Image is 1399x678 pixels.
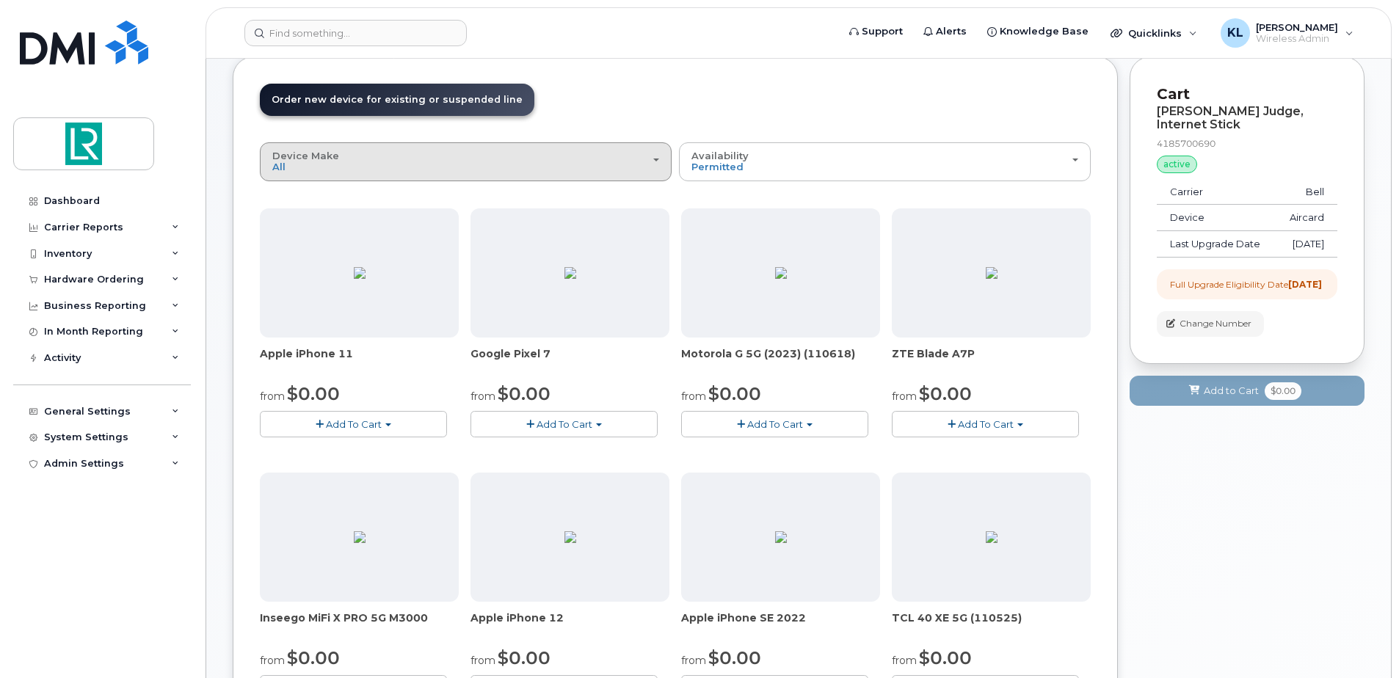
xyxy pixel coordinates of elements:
small: from [892,654,917,667]
span: Alerts [936,24,967,39]
span: Add To Cart [326,418,382,430]
span: $0.00 [919,647,972,668]
input: Find something... [244,20,467,46]
div: Quicklinks [1100,18,1207,48]
span: Wireless Admin [1256,33,1338,45]
button: Device Make All [260,142,672,181]
span: Device Make [272,150,339,161]
span: Permitted [691,161,744,172]
a: Alerts [913,17,977,46]
a: Knowledge Base [977,17,1099,46]
span: Support [862,24,903,39]
div: Full Upgrade Eligibility Date [1170,278,1322,291]
td: Last Upgrade Date [1157,231,1276,258]
span: All [272,161,286,172]
span: Availability [691,150,749,161]
span: $0.00 [708,647,761,668]
span: $0.00 [287,647,340,668]
span: KL [1227,24,1243,42]
img: 6709D0A1-B3B9-4967-B84F-AEC01C1082D5.png [986,267,998,279]
img: 322FC145-8B5A-4B07-B2AA-8E623E18EA37.png [354,531,366,543]
span: $0.00 [498,647,550,668]
td: Aircard [1276,205,1337,231]
div: ZTE Blade A7P [892,346,1091,376]
span: Quicklinks [1128,27,1182,39]
span: Change Number [1180,317,1251,330]
span: $0.00 [708,383,761,404]
img: 9F7363FB-6000-4CB1-B515-2FE2967D9AD8.png [986,531,998,543]
div: TCL 40 XE 5G (110525) [892,610,1091,640]
div: Apple iPhone 12 [470,610,669,640]
button: Change Number [1157,311,1264,337]
span: Order new device for existing or suspended line [272,94,523,105]
small: from [681,654,706,667]
span: Add To Cart [537,418,592,430]
small: from [260,390,285,403]
img: AF4DA5FD-11A1-4BAF-ABE4-653D70F8894A.png [775,531,787,543]
span: $0.00 [498,383,550,404]
span: Add To Cart [747,418,803,430]
img: 614CD7BB-8FC9-41C4-AB95-8E09463D3E2E.png [354,267,366,279]
td: [DATE] [1276,231,1337,258]
button: Add To Cart [681,411,868,437]
small: from [470,654,495,667]
img: 1443D5FA-3A15-46E0-AE8D-FB73F64838E5.png [564,531,576,543]
div: Kasey Ledet [1210,18,1364,48]
td: Device [1157,205,1276,231]
p: Cart [1157,84,1337,105]
span: Add to Cart [1204,384,1259,398]
span: Knowledge Base [1000,24,1089,39]
div: Apple iPhone 11 [260,346,459,376]
strong: [DATE] [1288,279,1322,290]
div: [PERSON_NAME] Judge, Internet Stick [1157,105,1337,131]
button: Add to Cart $0.00 [1130,376,1365,406]
span: Add To Cart [958,418,1014,430]
small: from [681,390,706,403]
img: 92118067-B144-40D3-8BEF-8873AE6B77B3.png [564,267,576,279]
small: from [260,654,285,667]
button: Availability Permitted [679,142,1091,181]
div: active [1157,156,1197,173]
a: Support [839,17,913,46]
button: Add To Cart [260,411,447,437]
div: Google Pixel 7 [470,346,669,376]
span: $0.00 [287,383,340,404]
td: Bell [1276,179,1337,205]
button: Add To Cart [470,411,658,437]
img: DEAD79D3-569E-4B67-8D1E-ADD0AB92AECD.png [775,267,787,279]
small: from [470,390,495,403]
small: from [892,390,917,403]
span: $0.00 [919,383,972,404]
span: [PERSON_NAME] [1256,21,1338,33]
div: Apple iPhone SE 2022 [681,610,880,640]
div: Motorola G 5G (2023) (110618) [681,346,880,376]
div: Inseego MiFi X PRO 5G M3000 [260,610,459,640]
div: 4185700690 [1157,137,1337,150]
span: $0.00 [1265,382,1301,400]
td: Carrier [1157,179,1276,205]
button: Add To Cart [892,411,1079,437]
